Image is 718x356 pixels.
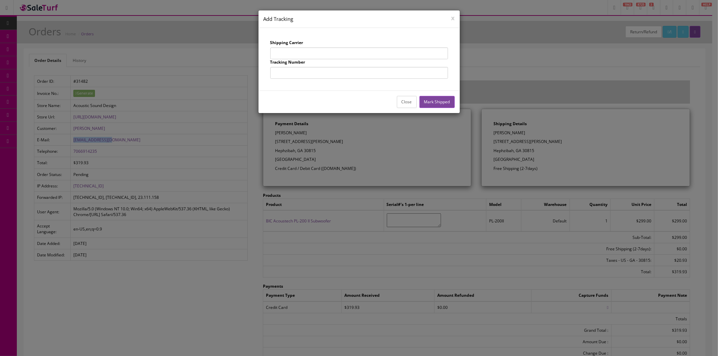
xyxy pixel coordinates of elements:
button: Close [397,96,417,108]
label: Shipping Carrier [270,40,303,46]
label: Tracking Number [270,59,305,65]
h4: Add Tracking [264,15,455,23]
button: x [451,15,455,21]
button: Mark Shipped [419,96,455,108]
